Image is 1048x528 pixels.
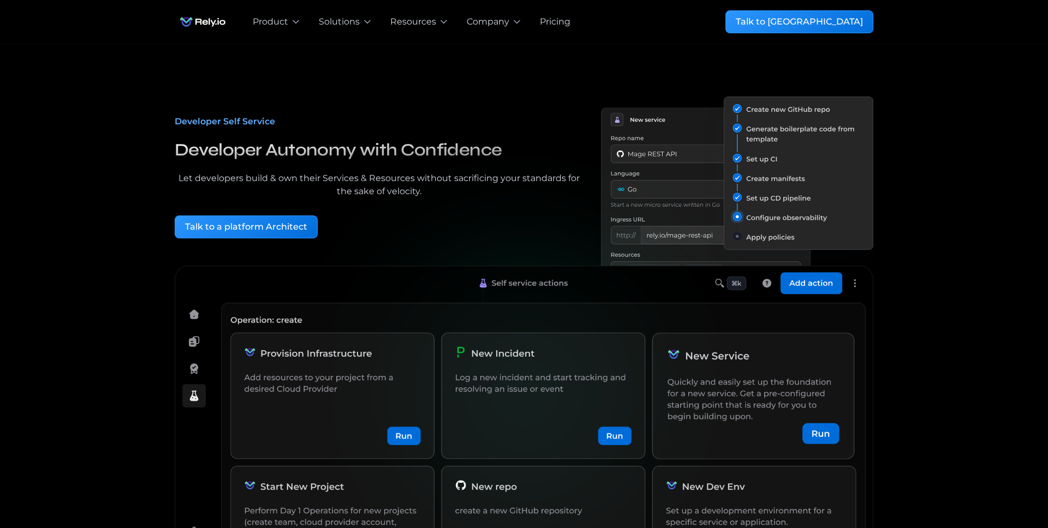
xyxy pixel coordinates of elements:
[736,15,863,28] div: Talk to [GEOGRAPHIC_DATA]
[725,10,873,33] a: Talk to [GEOGRAPHIC_DATA]
[175,172,583,198] div: Let developers build & own their Services & Resources without sacrificing your standards for the ...
[175,215,318,238] a: Talk to a platform Architect
[319,15,360,28] div: Solutions
[175,11,231,33] img: Rely.io logo
[601,97,873,266] a: open lightbox
[175,11,231,33] a: home
[175,115,583,128] div: Developer Self Service
[540,15,570,28] a: Pricing
[253,15,288,28] div: Product
[390,15,436,28] div: Resources
[467,15,509,28] div: Company
[175,137,583,163] h3: Developer Autonomy with Confidence
[185,220,307,233] div: Talk to a platform Architect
